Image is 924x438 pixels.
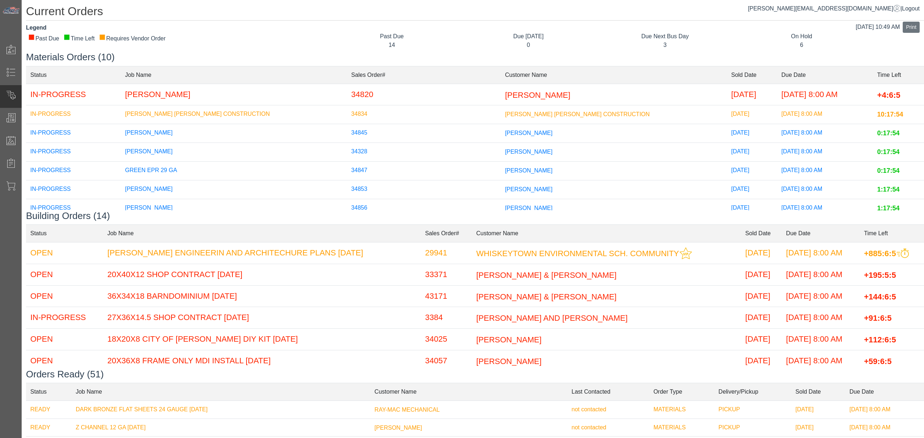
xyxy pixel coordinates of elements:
[505,167,553,174] span: [PERSON_NAME]
[727,124,777,143] td: [DATE]
[476,249,679,258] span: WHISKEYTOWN ENVIRONMENTAL SCH. COMMUNITY
[26,124,121,143] td: IN-PROGRESS
[782,264,860,285] td: [DATE] 8:00 AM
[877,167,899,174] span: 0:17:54
[741,285,782,307] td: [DATE]
[777,124,873,143] td: [DATE] 8:00 AM
[897,249,909,258] img: This order should be prioritized
[777,143,873,162] td: [DATE] 8:00 AM
[864,292,896,301] span: +144:6:5
[777,180,873,199] td: [DATE] 8:00 AM
[748,4,920,13] div: |
[103,264,420,285] td: 20X40X12 SHOP CONTRACT [DATE]
[421,242,472,264] td: 29941
[791,400,845,419] td: [DATE]
[476,292,616,301] span: [PERSON_NAME] & [PERSON_NAME]
[739,32,864,41] div: On Hold
[741,350,782,372] td: [DATE]
[121,84,347,105] td: [PERSON_NAME]
[860,224,924,242] td: Time Left
[26,350,103,372] td: OPEN
[649,383,714,400] td: Order Type
[103,285,420,307] td: 36X34X18 BARNDOMINIUM [DATE]
[782,224,860,242] td: Due Date
[567,400,649,419] td: not contacted
[26,180,121,199] td: IN-PROGRESS
[877,111,903,118] span: 10:17:54
[845,419,924,437] td: [DATE] 8:00 AM
[26,369,924,380] h3: Orders Ready (51)
[26,199,121,218] td: IN-PROGRESS
[505,130,553,136] span: [PERSON_NAME]
[741,307,782,329] td: [DATE]
[845,383,924,400] td: Due Date
[99,34,105,39] div: ■
[739,41,864,49] div: 6
[877,130,899,137] span: 0:17:54
[782,285,860,307] td: [DATE] 8:00 AM
[864,356,892,365] span: +59:6:5
[777,66,873,84] td: Due Date
[476,335,541,344] span: [PERSON_NAME]
[727,162,777,180] td: [DATE]
[864,249,896,258] span: +885:6:5
[602,41,728,49] div: 3
[777,162,873,180] td: [DATE] 8:00 AM
[714,419,791,437] td: PICKUP
[121,180,347,199] td: [PERSON_NAME]
[103,329,420,350] td: 18X20X8 CITY OF [PERSON_NAME] DIY KIT [DATE]
[476,314,627,323] span: [PERSON_NAME] AND [PERSON_NAME]
[741,224,782,242] td: Sold Date
[714,383,791,400] td: Delivery/Pickup
[71,383,370,400] td: Job Name
[347,84,501,105] td: 34820
[421,285,472,307] td: 43171
[26,210,924,222] h3: Building Orders (14)
[64,34,95,43] div: Time Left
[727,199,777,218] td: [DATE]
[472,224,741,242] td: Customer Name
[28,34,35,39] div: ■
[71,419,370,437] td: Z CHANNEL 12 GA [DATE]
[902,5,920,12] span: Logout
[505,186,553,192] span: [PERSON_NAME]
[476,271,616,280] span: [PERSON_NAME] & [PERSON_NAME]
[103,350,420,372] td: 20X36X8 FRAME ONLY MDI INSTALL [DATE]
[856,24,900,30] span: [DATE] 10:49 AM
[602,32,728,41] div: Due Next Bus Day
[748,5,901,12] a: [PERSON_NAME][EMAIL_ADDRESS][DOMAIN_NAME]
[466,41,591,49] div: 0
[347,180,501,199] td: 34853
[64,34,70,39] div: ■
[782,329,860,350] td: [DATE] 8:00 AM
[26,25,47,31] strong: Legend
[877,148,899,156] span: 0:17:54
[121,66,347,84] td: Job Name
[26,329,103,350] td: OPEN
[567,383,649,400] td: Last Contacted
[782,307,860,329] td: [DATE] 8:00 AM
[347,162,501,180] td: 34847
[421,329,472,350] td: 34025
[121,143,347,162] td: [PERSON_NAME]
[727,84,777,105] td: [DATE]
[727,180,777,199] td: [DATE]
[103,224,420,242] td: Job Name
[121,199,347,218] td: [PERSON_NAME]
[103,242,420,264] td: [PERSON_NAME] ENGINEERIN AND ARCHITECHURE PLANS [DATE]
[501,66,727,84] td: Customer Name
[791,419,845,437] td: [DATE]
[680,247,692,259] img: This customer should be prioritized
[845,400,924,419] td: [DATE] 8:00 AM
[864,271,896,280] span: +195:5:5
[741,264,782,285] td: [DATE]
[71,400,370,419] td: DARK BRONZE FLAT SHEETS 24 GAUGE [DATE]
[347,199,501,218] td: 34856
[375,424,422,430] span: [PERSON_NAME]
[26,52,924,63] h3: Materials Orders (10)
[26,400,71,419] td: READY
[777,84,873,105] td: [DATE] 8:00 AM
[777,105,873,124] td: [DATE] 8:00 AM
[782,242,860,264] td: [DATE] 8:00 AM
